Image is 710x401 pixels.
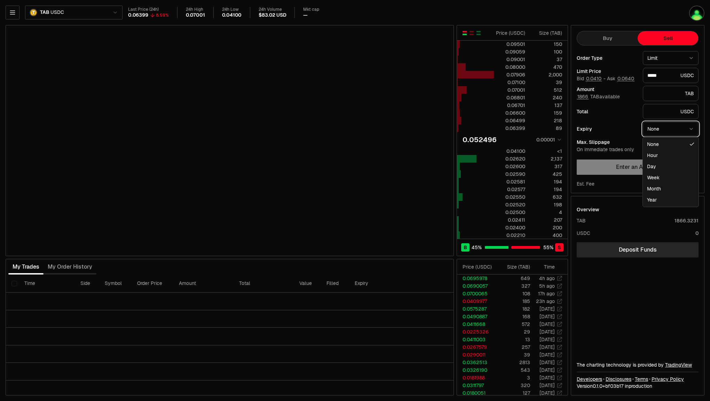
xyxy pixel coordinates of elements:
[647,152,658,159] span: Hour
[647,196,657,203] span: Year
[647,174,660,181] span: Week
[647,185,661,192] span: Month
[647,141,659,148] span: None
[647,163,656,170] span: Day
